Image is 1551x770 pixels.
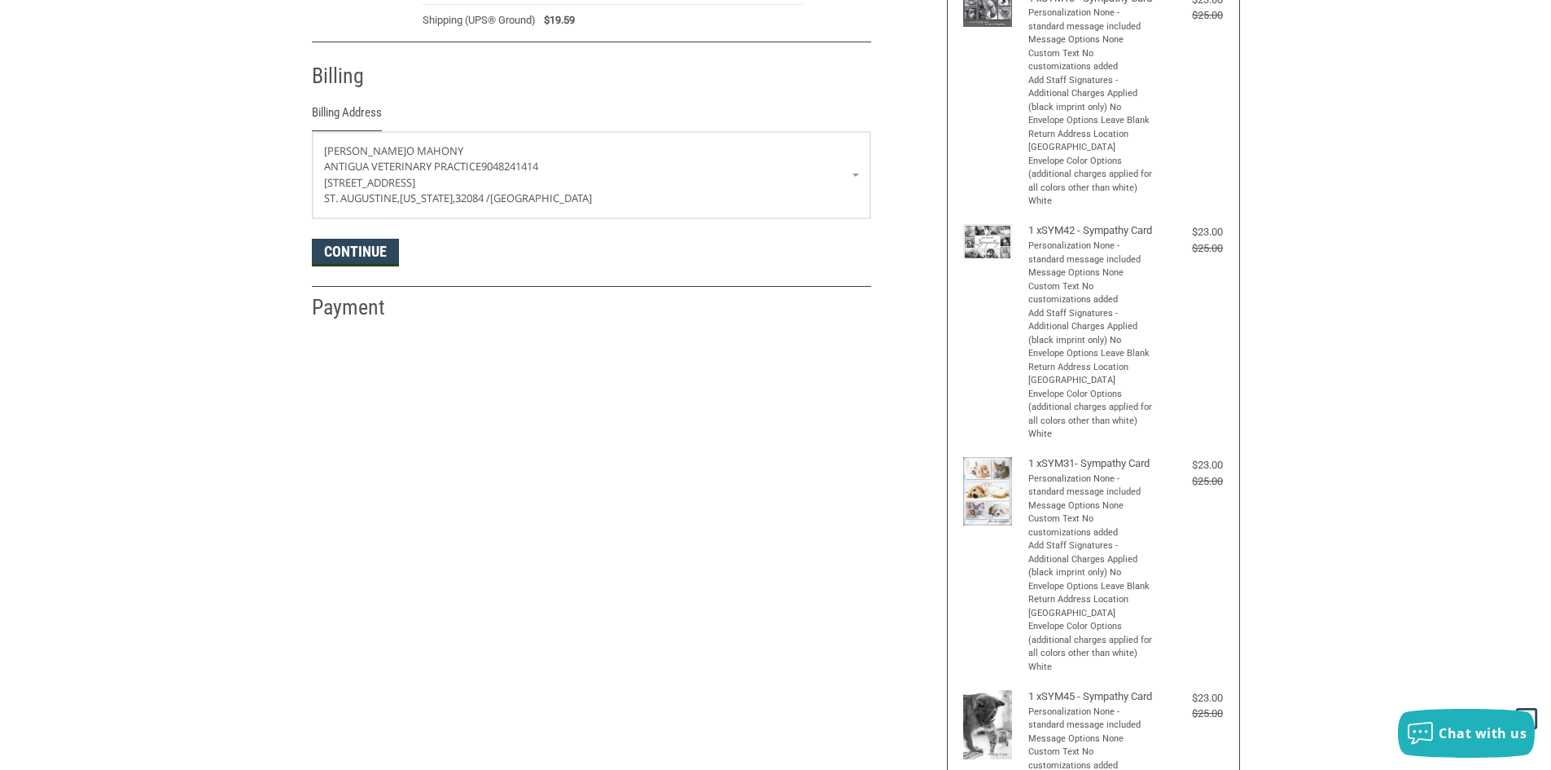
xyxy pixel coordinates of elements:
[1158,457,1223,473] div: $23.00
[455,191,490,205] span: 32084 /
[1158,473,1223,490] div: $25.00
[324,175,415,190] span: [STREET_ADDRESS]
[1028,733,1154,746] li: Message Options None
[313,132,870,218] a: Enter or select a different address
[1028,361,1154,388] li: Return Address Location [GEOGRAPHIC_DATA]
[312,294,407,321] h2: Payment
[1158,690,1223,706] div: $23.00
[1028,266,1154,280] li: Message Options None
[423,12,536,29] span: Shipping (UPS® Ground)
[1028,539,1154,580] li: Add Staff Signatures - Additional Charges Applied (black imprint only) No
[1028,307,1154,348] li: Add Staff Signatures - Additional Charges Applied (black imprint only) No
[1028,580,1154,594] li: Envelope Options Leave Blank
[1158,240,1223,257] div: $25.00
[324,191,400,205] span: ST. AUGUSTINE,
[1028,499,1154,513] li: Message Options None
[1028,224,1154,237] h4: 1 x SYM42 - Sympathy Card
[400,191,455,205] span: [US_STATE],
[1398,709,1535,758] button: Chat with us
[312,103,382,130] legend: Billing Address
[1439,724,1527,742] span: Chat with us
[1028,690,1154,703] h4: 1 x SYM45 - Sympathy Card
[1028,388,1154,442] li: Envelope Color Options (additional charges applied for all colors other than white) White
[324,159,481,174] span: ANTIGUA VETERINARY PRACTICE
[1028,473,1154,499] li: Personalization None - standard message included
[1028,347,1154,361] li: Envelope Options Leave Blank
[1158,706,1223,722] div: $25.00
[1028,240,1154,266] li: Personalization None - standard message included
[312,239,399,266] button: Continue
[1028,457,1154,470] h4: 1 x SYM31- Sympathy Card
[324,143,406,158] span: [PERSON_NAME]
[490,191,592,205] span: [GEOGRAPHIC_DATA]
[1028,280,1154,307] li: Custom Text No customizations added
[1028,513,1154,539] li: Custom Text No customizations added
[536,12,575,29] span: $19.59
[1028,47,1154,74] li: Custom Text No customizations added
[1028,114,1154,128] li: Envelope Options Leave Blank
[1028,74,1154,115] li: Add Staff Signatures - Additional Charges Applied (black imprint only) No
[481,159,538,174] span: 9048241414
[1028,620,1154,674] li: Envelope Color Options (additional charges applied for all colors other than white) White
[1028,155,1154,209] li: Envelope Color Options (additional charges applied for all colors other than white) White
[1158,7,1223,24] div: $25.00
[312,63,407,90] h2: Billing
[1028,128,1154,155] li: Return Address Location [GEOGRAPHIC_DATA]
[406,143,463,158] span: O MAHONY
[1028,706,1154,733] li: Personalization None - standard message included
[1028,593,1154,620] li: Return Address Location [GEOGRAPHIC_DATA]
[1158,224,1223,240] div: $23.00
[1028,7,1154,33] li: Personalization None - standard message included
[1028,33,1154,47] li: Message Options None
